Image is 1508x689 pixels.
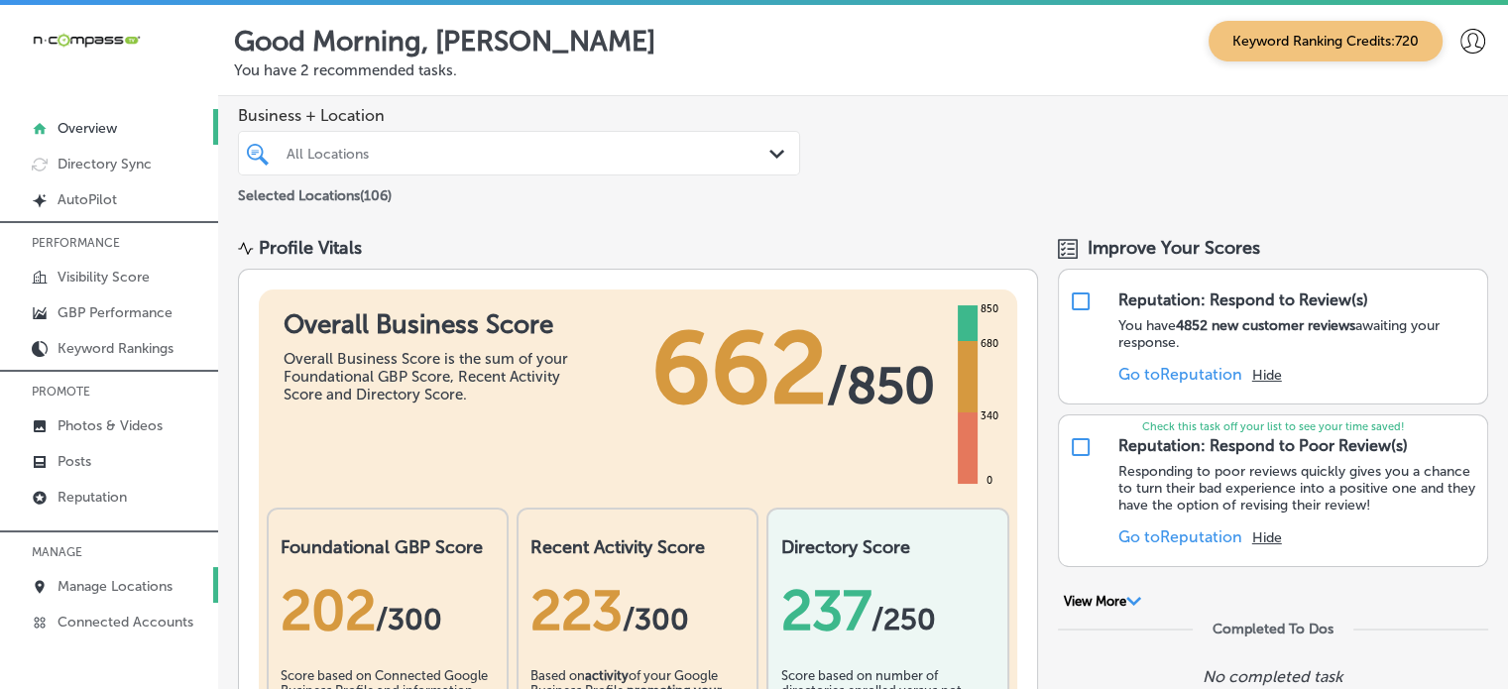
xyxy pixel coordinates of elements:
h1: Overall Business Score [284,309,581,340]
p: Responding to poor reviews quickly gives you a chance to turn their bad experience into a positiv... [1118,463,1477,514]
button: View More [1058,593,1148,611]
span: /300 [623,602,689,637]
button: Hide [1252,367,1282,384]
div: 850 [977,301,1002,317]
div: 340 [977,408,1002,424]
h2: Directory Score [780,536,994,558]
button: Hide [1252,529,1282,546]
strong: 4852 new customer reviews [1176,317,1355,334]
a: Go toReputation [1118,365,1242,384]
p: Photos & Videos [58,417,163,434]
div: Profile Vitals [259,237,362,259]
p: Reputation [58,489,127,506]
div: Overall Business Score is the sum of your Foundational GBP Score, Recent Activity Score and Direc... [284,350,581,403]
p: Selected Locations ( 106 ) [238,179,392,204]
a: Go toReputation [1118,527,1242,546]
div: Reputation: Respond to Poor Review(s) [1118,436,1408,455]
p: Posts [58,453,91,470]
p: Overview [58,120,117,137]
img: 660ab0bf-5cc7-4cb8-ba1c-48b5ae0f18e60NCTV_CLogo_TV_Black_-500x88.png [32,31,141,50]
p: Keyword Rankings [58,340,174,357]
p: AutoPilot [58,191,117,208]
p: You have 2 recommended tasks. [234,61,1492,79]
div: 202 [281,578,495,643]
span: Keyword Ranking Credits: 720 [1209,21,1443,61]
p: Visibility Score [58,269,150,286]
span: Business + Location [238,106,800,125]
span: 662 [651,309,827,428]
p: Directory Sync [58,156,152,172]
span: / 300 [376,602,442,637]
h2: Recent Activity Score [530,536,745,558]
h2: Foundational GBP Score [281,536,495,558]
span: Improve Your Scores [1088,237,1260,259]
p: Manage Locations [58,578,173,595]
span: / 850 [827,356,935,415]
span: /250 [870,602,935,637]
b: activity [585,668,629,683]
div: 223 [530,578,745,643]
p: You have awaiting your response. [1118,317,1477,351]
div: 237 [780,578,994,643]
div: 0 [983,473,996,489]
p: Check this task off your list to see your time saved! [1059,420,1487,433]
p: GBP Performance [58,304,173,321]
div: 680 [977,336,1002,352]
p: Good Morning, [PERSON_NAME] [234,25,655,57]
div: All Locations [287,145,771,162]
div: Completed To Dos [1213,621,1334,637]
p: No completed task [1203,667,1342,686]
p: Connected Accounts [58,614,193,631]
div: Reputation: Respond to Review(s) [1118,290,1368,309]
